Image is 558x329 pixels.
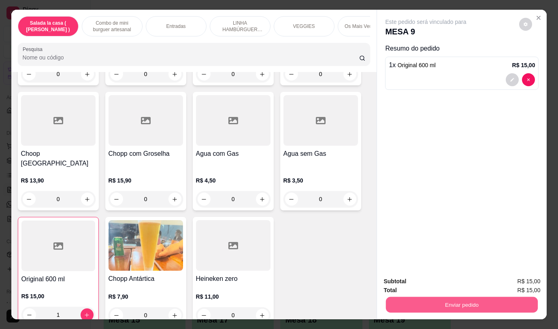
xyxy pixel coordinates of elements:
p: R$ 13,90 [21,176,96,185]
button: decrease-product-quantity [110,193,123,206]
button: increase-product-quantity [81,193,94,206]
button: increase-product-quantity [256,309,269,322]
button: increase-product-quantity [256,68,269,81]
p: LINHA HAMBÚRGUER ANGUS [217,20,264,33]
p: Entradas [166,23,186,30]
button: increase-product-quantity [81,68,94,81]
h4: Agua com Gas [196,149,270,159]
button: decrease-product-quantity [198,309,211,322]
button: decrease-product-quantity [285,193,298,206]
p: Resumo do pedido [385,44,539,53]
p: Combo de mini burguer artesanal [89,20,136,33]
p: R$ 3,50 [283,176,358,185]
button: decrease-product-quantity [110,309,123,322]
button: Close [532,11,545,24]
p: R$ 15,00 [21,292,95,300]
span: Original 600 ml [398,62,436,68]
span: R$ 15,00 [518,277,541,286]
button: decrease-product-quantity [110,68,123,81]
h4: Heineken zero [196,274,270,284]
button: increase-product-quantity [168,193,181,206]
button: decrease-product-quantity [522,73,535,86]
button: increase-product-quantity [343,193,356,206]
strong: Total [383,287,396,293]
strong: Subtotal [383,278,406,284]
button: increase-product-quantity [168,309,181,322]
h4: Original 600 ml [21,274,95,284]
h4: Chopp Antártica [109,274,183,284]
button: decrease-product-quantity [198,68,211,81]
h4: Chopp com Groselha [109,149,183,159]
p: R$ 15,90 [109,176,183,185]
p: VEGGIES [293,23,315,30]
h4: Agua sem Gas [283,149,358,159]
p: R$ 7,90 [109,293,183,301]
label: Pesquisa [23,46,45,53]
button: increase-product-quantity [343,68,356,81]
button: decrease-product-quantity [23,308,36,321]
button: increase-product-quantity [168,68,181,81]
img: product-image [109,220,183,271]
p: MESA 9 [385,26,466,37]
input: Pesquisa [23,53,359,62]
button: decrease-product-quantity [23,68,36,81]
p: R$ 11,00 [196,293,270,301]
button: decrease-product-quantity [519,18,532,31]
p: Este pedido será vinculado para [385,18,466,26]
button: decrease-product-quantity [23,193,36,206]
button: decrease-product-quantity [198,193,211,206]
p: Salada la casa ( [PERSON_NAME] ) [25,20,72,33]
button: Enviar pedido [386,297,538,312]
p: 1 x [389,60,436,70]
button: increase-product-quantity [256,193,269,206]
button: decrease-product-quantity [285,68,298,81]
h4: Choop [GEOGRAPHIC_DATA] [21,149,96,168]
button: decrease-product-quantity [506,73,519,86]
p: Os Mais Vendidos ⚡️ [345,23,391,30]
button: increase-product-quantity [81,308,94,321]
p: R$ 4,50 [196,176,270,185]
p: R$ 15,00 [512,61,535,69]
span: R$ 15,00 [518,286,541,295]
